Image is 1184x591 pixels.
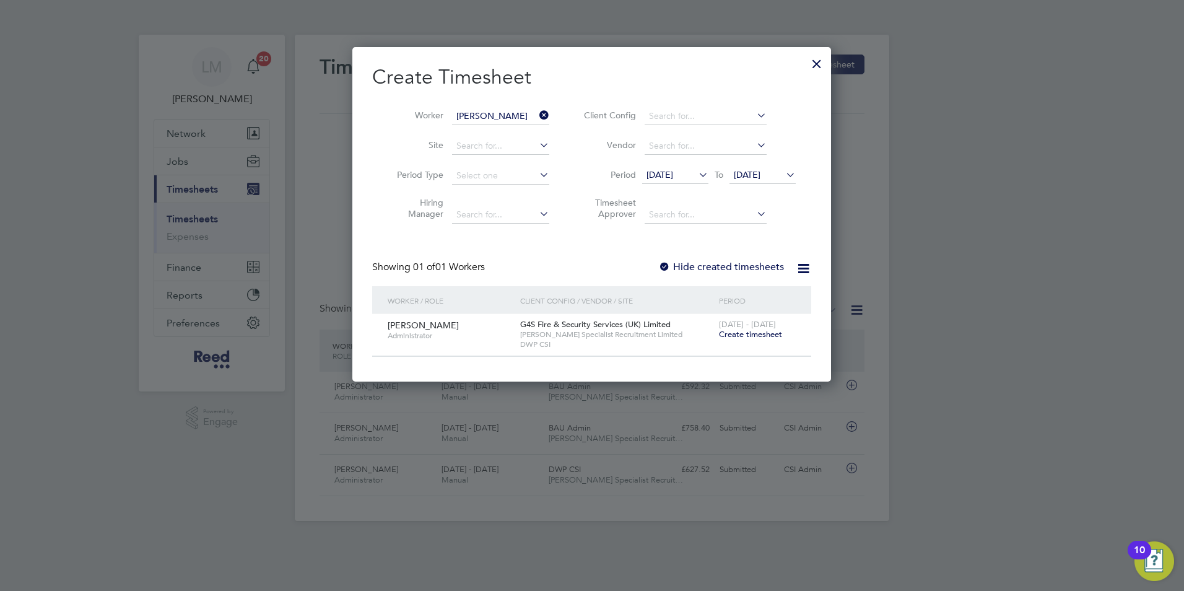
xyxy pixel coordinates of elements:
[645,138,767,155] input: Search for...
[452,138,549,155] input: Search for...
[520,330,713,339] span: [PERSON_NAME] Specialist Recruitment Limited
[413,261,485,273] span: 01 Workers
[658,261,784,273] label: Hide created timesheets
[385,286,517,315] div: Worker / Role
[452,108,549,125] input: Search for...
[1134,550,1145,566] div: 10
[388,169,443,180] label: Period Type
[645,206,767,224] input: Search for...
[520,339,713,349] span: DWP CSI
[719,329,782,339] span: Create timesheet
[719,319,776,330] span: [DATE] - [DATE]
[520,319,671,330] span: G4S Fire & Security Services (UK) Limited
[452,206,549,224] input: Search for...
[716,286,799,315] div: Period
[372,261,487,274] div: Showing
[388,331,511,341] span: Administrator
[646,169,673,180] span: [DATE]
[580,110,636,121] label: Client Config
[580,197,636,219] label: Timesheet Approver
[645,108,767,125] input: Search for...
[711,167,727,183] span: To
[388,139,443,151] label: Site
[580,169,636,180] label: Period
[372,64,811,90] h2: Create Timesheet
[388,197,443,219] label: Hiring Manager
[413,261,435,273] span: 01 of
[734,169,760,180] span: [DATE]
[517,286,716,315] div: Client Config / Vendor / Site
[388,110,443,121] label: Worker
[388,320,459,331] span: [PERSON_NAME]
[452,167,549,185] input: Select one
[1134,541,1174,581] button: Open Resource Center, 10 new notifications
[580,139,636,151] label: Vendor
